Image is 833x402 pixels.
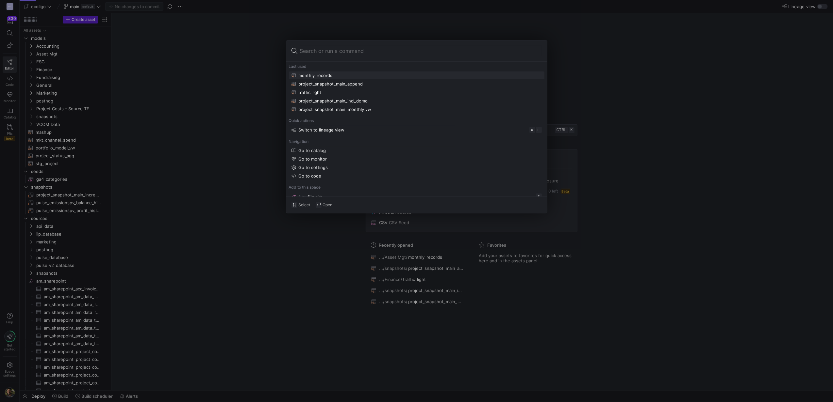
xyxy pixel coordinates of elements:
[299,90,322,95] div: traffic_light
[300,46,542,56] input: Search or run a command
[299,194,308,199] span: New
[299,165,328,170] div: Go to settings
[299,127,345,132] div: Switch to lineage view
[299,98,368,103] div: project_snapshot_main_incl_domo
[289,118,544,123] div: Quick actions
[292,202,310,208] div: Select
[316,202,333,208] div: Open
[299,173,322,178] div: Go to code
[299,81,363,86] div: project_snapshot_main_append
[299,107,372,112] div: project_snapshot_main_monthly_vw
[538,128,540,132] span: L
[531,128,534,132] span: ⇧
[538,194,540,198] span: S
[289,185,544,190] div: Add to this space
[289,139,544,144] div: Navigation
[289,64,544,69] div: Last used
[299,156,327,162] div: Go to monitor
[299,194,323,199] div: Source
[299,73,333,78] div: monthly_records
[299,148,326,153] div: Go to catalog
